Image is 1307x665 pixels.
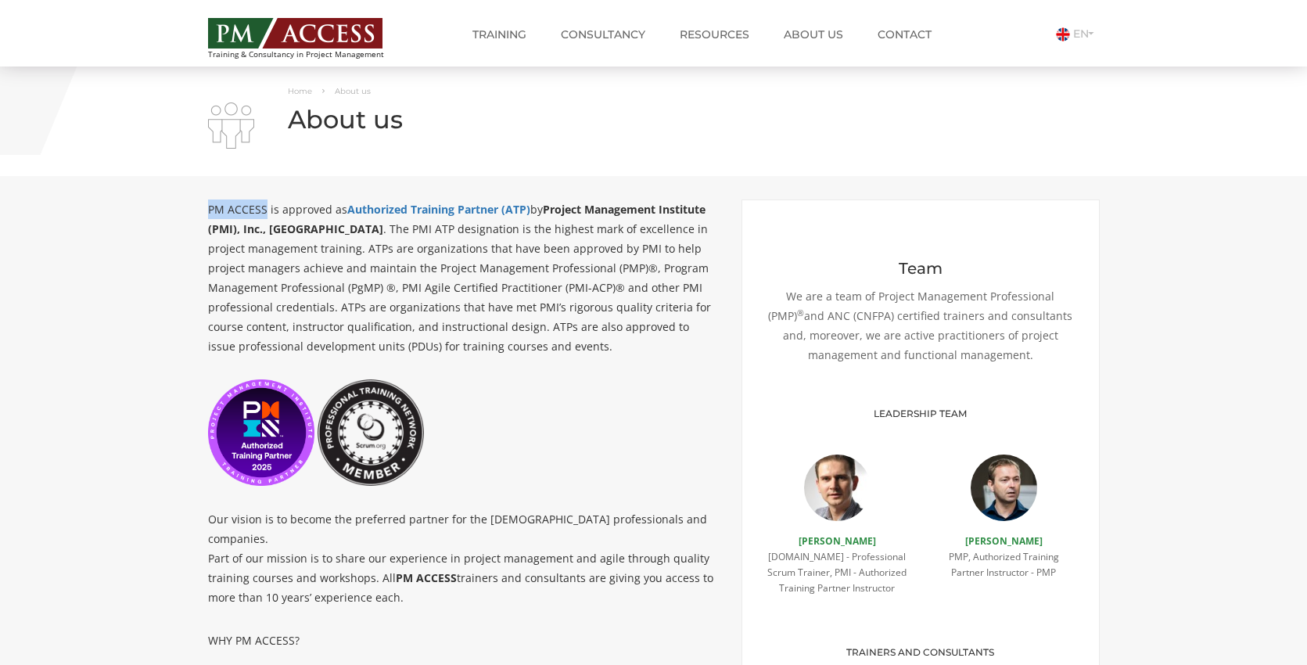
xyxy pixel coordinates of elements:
img: Engleza [1056,27,1070,41]
p: PM ACCESS is approved as by . The PMI ATP designation is the highest mark of excellence in projec... [208,199,719,356]
a: Resources [668,19,761,50]
p: Our vision is to become the preferred partner for the [DEMOGRAPHIC_DATA] professionals and compan... [208,509,719,607]
strong: Project Management Institute (PMI), Inc., [GEOGRAPHIC_DATA] [208,202,706,236]
p: [DOMAIN_NAME] - Professional Scrum Trainer, PMI - Authorized Training Partner Instructor [766,549,909,596]
a: Consultancy [549,19,657,50]
a: EN [1056,27,1100,41]
img: About us [208,102,254,149]
a: [PERSON_NAME] [799,534,876,548]
p: TRAINERS AND CONSULTANTS [766,642,1075,662]
p: Team [766,259,1075,279]
p: WHY PM ACCESS? [208,631,719,650]
a: [PERSON_NAME] [965,534,1043,548]
span: About us [335,86,371,96]
a: Training & Consultancy in Project Management [208,13,414,59]
strong: PM ACCESS [396,570,457,585]
a: Home [288,86,312,96]
a: Authorized Training Partner (ATP) [347,202,530,217]
span: Training & Consultancy in Project Management [208,50,414,59]
p: PMP, Authorized Training Partner Instructor - PMP [932,549,1075,581]
img: PM ACCESS - Echipa traineri si consultanti certificati PMP: Narciss Popescu, Mihai Olaru, Monica ... [208,18,382,49]
a: Contact [866,19,943,50]
p: LEADERSHIP TEAM [754,404,1087,423]
sup: ® [797,307,804,318]
a: About us [772,19,855,50]
h1: About us [208,106,1100,133]
a: Training [461,19,538,50]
